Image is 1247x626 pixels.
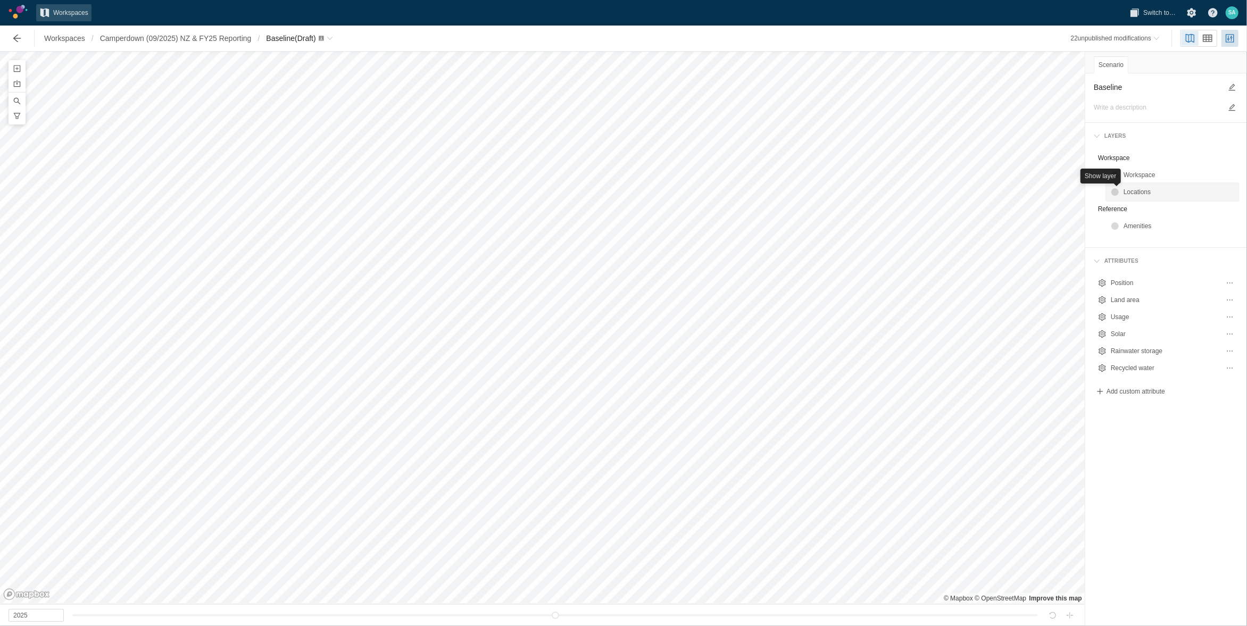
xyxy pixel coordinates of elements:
button: 22unpublished modifications [1068,30,1163,47]
div: Attributes [1090,252,1243,270]
button: Add custom attribute [1094,385,1167,398]
div: Reference [1098,204,1234,214]
div: Locations [1124,187,1234,197]
div: Rainwater storage [1094,343,1238,360]
button: Switch to… [1126,4,1179,21]
div: Rainwater storage [1111,346,1219,356]
div: Recycled water [1111,363,1219,373]
div: Usage [1111,312,1219,322]
div: Layers [1090,127,1243,145]
div: Attributes [1100,256,1138,266]
span: Baseline (Draft) [266,34,315,43]
div: 22 unpublished modification s [1071,33,1151,44]
div: Locations [1107,183,1238,201]
div: Amenities [1107,218,1238,235]
span: / [254,30,263,47]
a: Grid view (Ctrl+Shift+2) [1199,31,1216,46]
div: Solar [1094,325,1238,343]
nav: Breadcrumb [41,30,336,47]
div: SA [1226,6,1238,19]
div: Workspace [1124,170,1234,180]
div: Amenities [1124,221,1234,231]
a: OpenStreetMap [975,595,1026,602]
span: Camperdown (09/2025) NZ & FY25 Reporting [100,33,252,44]
div: Layers [1100,131,1126,141]
a: Camperdown (09/2025) NZ & FY25 Reporting [97,30,255,47]
span: Switch to… [1143,7,1176,18]
div: Position [1094,274,1238,291]
a: Mapbox logo [3,588,50,600]
div: Show layer [1080,169,1120,183]
a: Map feedback [1029,595,1082,602]
span: Add custom attribute [1107,387,1165,396]
textarea: Baseline [1094,81,1221,94]
button: Map view (Ctrl+Shift+1) [1182,31,1199,46]
div: Scenario [1094,56,1128,73]
div: Workspace [1094,149,1238,166]
div: Reference [1094,201,1238,218]
div: Usage [1094,308,1238,325]
span: Workspaces [53,7,88,18]
a: Workspaces [36,4,92,21]
div: Land area [1094,291,1238,308]
a: Workspaces [41,30,88,47]
div: Workspace [1107,166,1238,183]
span: Workspaces [44,33,85,44]
div: Position [1111,278,1219,288]
span: / [88,30,97,47]
button: Baseline(Draft) [263,30,336,47]
a: Mapbox [944,595,973,602]
div: Recycled water [1094,360,1238,377]
div: Land area [1111,295,1219,305]
div: Solar [1111,329,1219,339]
div: Workspace [1098,153,1234,163]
